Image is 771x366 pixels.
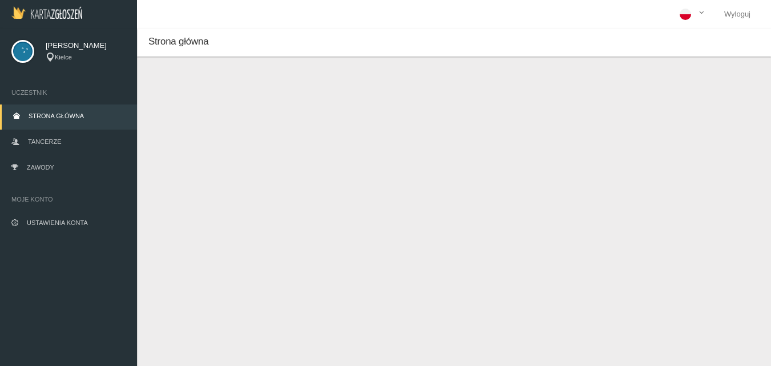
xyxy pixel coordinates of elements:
[27,164,54,171] span: Zawody
[11,194,126,205] span: Moje konto
[46,40,126,51] span: [PERSON_NAME]
[29,112,84,119] span: Strona główna
[11,87,126,98] span: Uczestnik
[148,36,208,47] span: Strona główna
[28,138,61,145] span: Tancerze
[11,6,82,19] img: Logo
[46,53,126,62] div: Kielce
[27,219,88,226] span: Ustawienia konta
[11,40,34,63] img: svg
